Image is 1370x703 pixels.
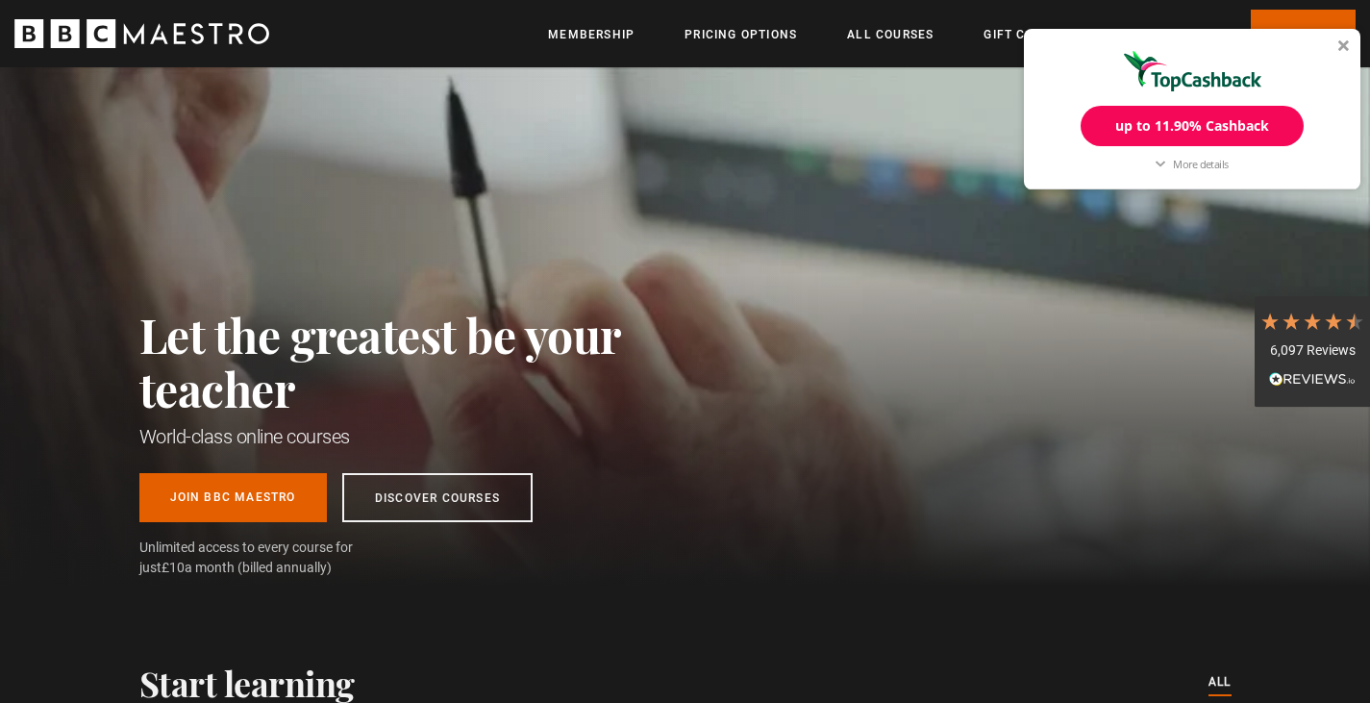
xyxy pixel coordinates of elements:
[139,538,399,578] span: Unlimited access to every course for just a month (billed annually)
[685,25,797,44] a: Pricing Options
[1259,311,1365,332] div: 4.7 Stars
[1255,296,1370,408] div: 6,097 ReviewsRead All Reviews
[139,473,327,522] a: Join BBC Maestro
[1251,10,1356,58] a: Log In
[342,473,533,522] a: Discover Courses
[548,10,1356,58] nav: Primary
[847,25,934,44] a: All Courses
[139,423,707,450] h1: World-class online courses
[984,25,1059,44] a: Gift Cards
[1108,25,1200,44] a: For business
[162,560,185,575] span: £10
[1269,372,1356,386] img: REVIEWS.io
[548,25,635,44] a: Membership
[1259,341,1365,361] div: 6,097 Reviews
[139,308,707,415] h2: Let the greatest be your teacher
[14,19,269,48] svg: BBC Maestro
[1259,369,1365,392] div: Read All Reviews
